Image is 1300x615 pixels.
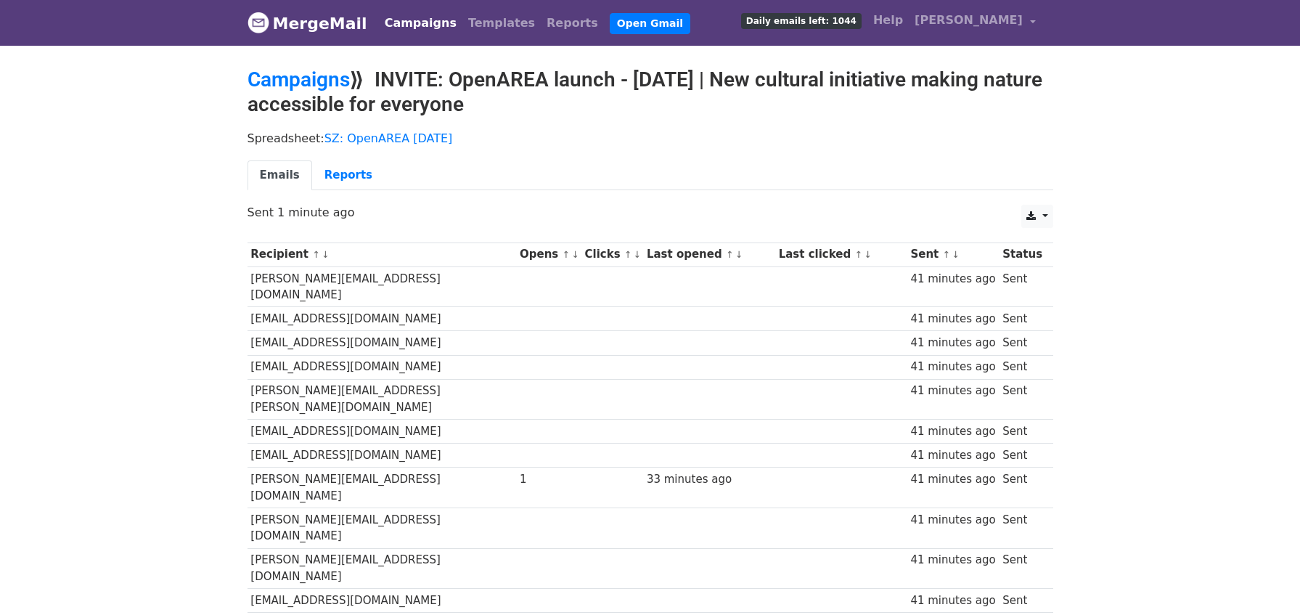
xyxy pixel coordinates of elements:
[571,249,579,260] a: ↓
[910,471,995,488] div: 41 minutes ago
[907,243,999,266] th: Sent
[581,243,643,266] th: Clicks
[248,68,1053,116] h2: ⟫ INVITE: OpenAREA launch - [DATE] | New cultural initiative making nature accessible for everyone
[248,307,517,331] td: [EMAIL_ADDRESS][DOMAIN_NAME]
[516,243,581,266] th: Opens
[248,8,367,38] a: MergeMail
[610,13,690,34] a: Open Gmail
[248,243,517,266] th: Recipient
[520,471,578,488] div: 1
[999,331,1045,355] td: Sent
[248,160,312,190] a: Emails
[909,6,1041,40] a: [PERSON_NAME]
[775,243,907,266] th: Last clicked
[735,6,867,35] a: Daily emails left: 1044
[248,68,350,91] a: Campaigns
[999,468,1045,508] td: Sent
[324,131,453,145] a: SZ: OpenAREA [DATE]
[248,266,517,307] td: [PERSON_NAME][EMAIL_ADDRESS][DOMAIN_NAME]
[910,447,995,464] div: 41 minutes ago
[910,271,995,288] div: 41 minutes ago
[248,205,1053,220] p: Sent 1 minute ago
[999,548,1045,589] td: Sent
[248,508,517,549] td: [PERSON_NAME][EMAIL_ADDRESS][DOMAIN_NAME]
[312,160,385,190] a: Reports
[726,249,734,260] a: ↑
[248,131,1053,146] p: Spreadsheet:
[462,9,541,38] a: Templates
[999,307,1045,331] td: Sent
[624,249,632,260] a: ↑
[952,249,960,260] a: ↓
[999,420,1045,444] td: Sent
[867,6,909,35] a: Help
[999,589,1045,613] td: Sent
[910,335,995,351] div: 41 minutes ago
[634,249,642,260] a: ↓
[910,512,995,529] div: 41 minutes ago
[910,592,995,609] div: 41 minutes ago
[864,249,872,260] a: ↓
[854,249,862,260] a: ↑
[910,423,995,440] div: 41 minutes ago
[999,508,1045,549] td: Sent
[735,249,743,260] a: ↓
[999,355,1045,379] td: Sent
[248,331,517,355] td: [EMAIL_ADDRESS][DOMAIN_NAME]
[248,444,517,468] td: [EMAIL_ADDRESS][DOMAIN_NAME]
[541,9,604,38] a: Reports
[910,359,995,375] div: 41 minutes ago
[379,9,462,38] a: Campaigns
[248,589,517,613] td: [EMAIL_ADDRESS][DOMAIN_NAME]
[741,13,862,29] span: Daily emails left: 1044
[248,468,517,508] td: [PERSON_NAME][EMAIL_ADDRESS][DOMAIN_NAME]
[248,12,269,33] img: MergeMail logo
[910,311,995,327] div: 41 minutes ago
[322,249,330,260] a: ↓
[915,12,1023,29] span: [PERSON_NAME]
[910,383,995,399] div: 41 minutes ago
[643,243,775,266] th: Last opened
[248,355,517,379] td: [EMAIL_ADDRESS][DOMAIN_NAME]
[999,444,1045,468] td: Sent
[910,552,995,569] div: 41 minutes ago
[999,266,1045,307] td: Sent
[248,548,517,589] td: [PERSON_NAME][EMAIL_ADDRESS][DOMAIN_NAME]
[248,420,517,444] td: [EMAIL_ADDRESS][DOMAIN_NAME]
[999,243,1045,266] th: Status
[999,379,1045,420] td: Sent
[647,471,772,488] div: 33 minutes ago
[942,249,950,260] a: ↑
[562,249,570,260] a: ↑
[248,379,517,420] td: [PERSON_NAME][EMAIL_ADDRESS][PERSON_NAME][DOMAIN_NAME]
[312,249,320,260] a: ↑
